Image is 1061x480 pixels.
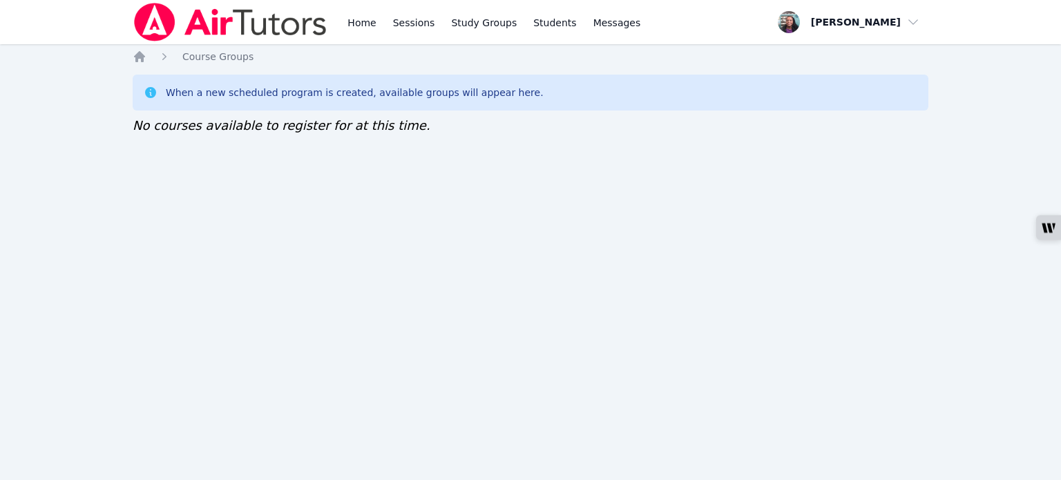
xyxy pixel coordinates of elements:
[182,51,254,62] span: Course Groups
[133,50,928,64] nav: Breadcrumb
[133,118,430,133] span: No courses available to register for at this time.
[166,86,544,99] div: When a new scheduled program is created, available groups will appear here.
[182,50,254,64] a: Course Groups
[133,3,328,41] img: Air Tutors
[593,16,641,30] span: Messages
